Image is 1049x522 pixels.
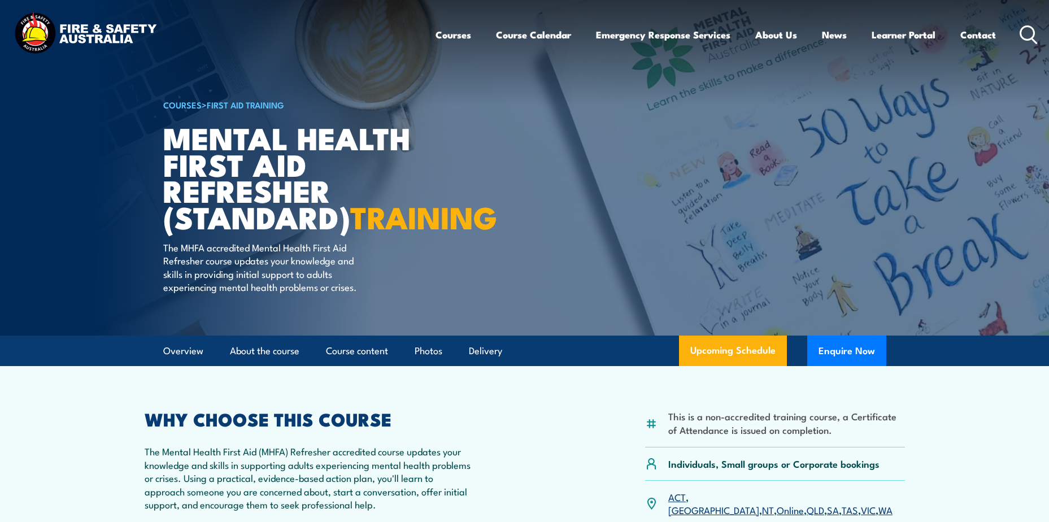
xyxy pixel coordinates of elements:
[668,490,686,503] a: ACT
[807,336,886,366] button: Enquire Now
[878,503,893,516] a: WA
[872,20,935,50] a: Learner Portal
[326,336,388,366] a: Course content
[350,193,497,240] strong: TRAINING
[469,336,502,366] a: Delivery
[163,336,203,366] a: Overview
[230,336,299,366] a: About the course
[145,411,475,427] h2: WHY CHOOSE THIS COURSE
[822,20,847,50] a: News
[596,20,730,50] a: Emergency Response Services
[668,410,905,436] li: This is a non-accredited training course, a Certificate of Attendance is issued on completion.
[755,20,797,50] a: About Us
[415,336,442,366] a: Photos
[163,98,202,111] a: COURSES
[777,503,804,516] a: Online
[436,20,471,50] a: Courses
[807,503,824,516] a: QLD
[145,445,475,511] p: The Mental Health First Aid (MHFA) Refresher accredited course updates your knowledge and skills ...
[842,503,858,516] a: TAS
[960,20,996,50] a: Contact
[668,457,880,470] p: Individuals, Small groups or Corporate bookings
[668,490,905,517] p: , , , , , , , ,
[207,98,284,111] a: First Aid Training
[163,124,442,230] h1: Mental Health First Aid Refresher (Standard)
[668,503,759,516] a: [GEOGRAPHIC_DATA]
[861,503,876,516] a: VIC
[827,503,839,516] a: SA
[679,336,787,366] a: Upcoming Schedule
[163,98,442,111] h6: >
[762,503,774,516] a: NT
[163,241,369,294] p: The MHFA accredited Mental Health First Aid Refresher course updates your knowledge and skills in...
[496,20,571,50] a: Course Calendar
